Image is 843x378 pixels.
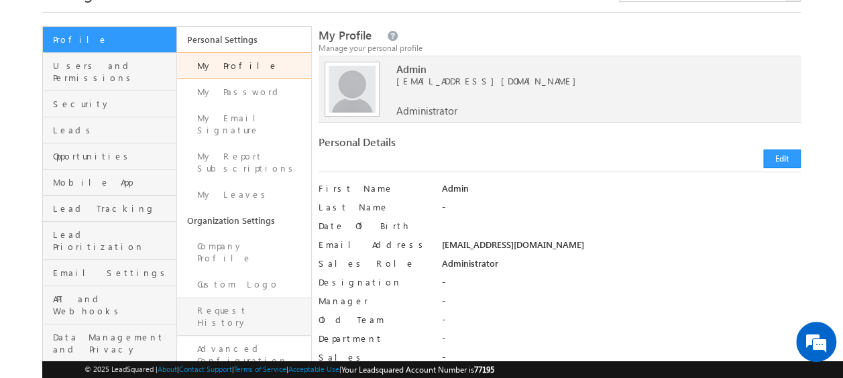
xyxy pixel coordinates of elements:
a: Users and Permissions [43,53,176,91]
a: Organization Settings [177,208,311,233]
label: Sales Regions [319,351,430,375]
span: Mobile App [53,176,173,188]
label: Old Team [319,314,430,326]
a: About [158,365,177,373]
span: Data Management and Privacy [53,331,173,355]
div: - [442,332,801,351]
a: API and Webhooks [43,286,176,324]
a: Acceptable Use [288,365,339,373]
span: Profile [53,34,173,46]
label: Manager [319,295,430,307]
span: Security [53,98,173,110]
a: My Password [177,79,311,105]
a: Data Management and Privacy [43,324,176,363]
span: Opportunities [53,150,173,162]
a: Leads [43,117,176,143]
span: 77195 [474,365,494,375]
label: Designation [319,276,430,288]
span: © 2025 LeadSquared | | | | | [85,363,494,376]
span: My Profile [319,27,372,43]
a: Request History [177,298,311,336]
span: Lead Tracking [53,202,173,214]
div: - [442,295,801,314]
a: Lead Tracking [43,196,176,222]
a: Security [43,91,176,117]
span: API and Webhooks [53,293,173,317]
a: My Profile [177,52,311,79]
label: First Name [319,182,430,194]
div: - [442,351,801,370]
div: - [442,276,801,295]
div: Personal Details [319,136,554,155]
a: My Report Subscriptions [177,143,311,182]
button: Edit [763,149,801,168]
a: Advanced Configuration [177,336,311,374]
a: My Leaves [177,182,311,208]
a: Profile [43,27,176,53]
a: Personal Settings [177,27,311,52]
span: Admin [396,63,783,75]
label: Last Name [319,201,430,213]
a: My Email Signature [177,105,311,143]
span: Lead Prioritization [53,229,173,253]
a: Opportunities [43,143,176,170]
span: Users and Permissions [53,60,173,84]
label: Department [319,332,430,344]
div: Manage your personal profile [319,42,801,54]
a: Terms of Service [234,365,286,373]
span: Email Settings [53,267,173,279]
a: Email Settings [43,260,176,286]
span: Your Leadsquared Account Number is [341,365,494,375]
label: Date Of Birth [319,220,430,232]
a: Contact Support [179,365,232,373]
div: [EMAIL_ADDRESS][DOMAIN_NAME] [442,239,801,257]
label: Sales Role [319,257,430,269]
span: [EMAIL_ADDRESS][DOMAIN_NAME] [396,75,783,87]
span: Leads [53,124,173,136]
span: Administrator [396,105,457,117]
div: - [442,314,801,332]
a: Custom Logo [177,271,311,298]
a: Mobile App [43,170,176,196]
div: Admin [442,182,801,201]
a: Lead Prioritization [43,222,176,260]
div: Administrator [442,257,801,276]
label: Email Address [319,239,430,251]
div: - [442,201,801,220]
a: Company Profile [177,233,311,271]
